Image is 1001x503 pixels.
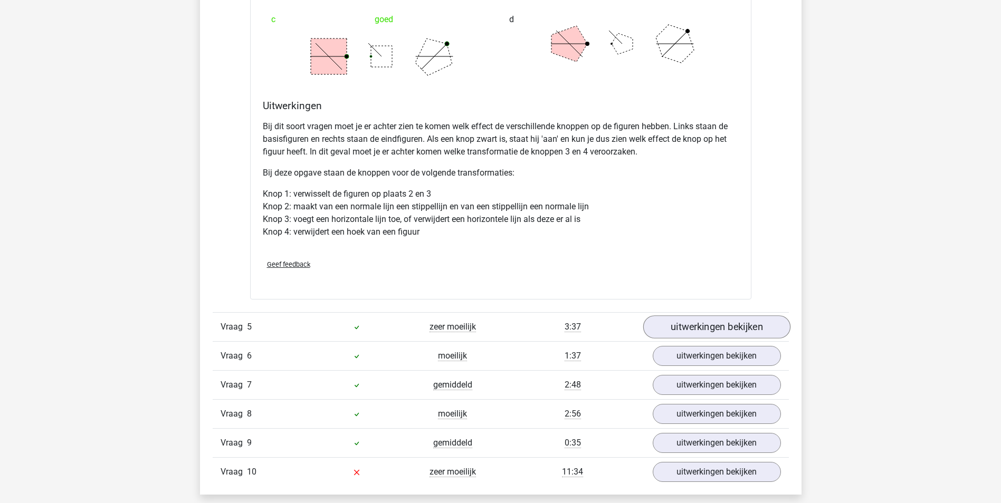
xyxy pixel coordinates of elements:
span: zeer moeilijk [430,467,476,477]
span: Vraag [221,466,247,478]
p: Knop 1: verwisselt de figuren op plaats 2 en 3 Knop 2: maakt van een normale lijn een stippellijn... [263,188,739,238]
span: 8 [247,409,252,419]
span: 6 [247,351,252,361]
span: gemiddeld [433,380,472,390]
span: 5 [247,322,252,332]
p: Bij deze opgave staan de knoppen voor de volgende transformaties: [263,167,739,179]
span: 0:35 [565,438,581,448]
span: 3:37 [565,322,581,332]
h4: Uitwerkingen [263,100,739,112]
span: Vraag [221,379,247,391]
span: 11:34 [562,467,583,477]
a: uitwerkingen bekijken [653,462,781,482]
span: Vraag [221,321,247,333]
a: uitwerkingen bekijken [653,375,781,395]
p: Bij dit soort vragen moet je er achter zien te komen welk effect de verschillende knoppen op de f... [263,120,739,158]
span: 2:56 [565,409,581,419]
div: goed [271,9,492,30]
span: c [271,9,275,30]
span: 7 [247,380,252,390]
span: zeer moeilijk [430,322,476,332]
span: 10 [247,467,256,477]
span: d [509,9,514,30]
a: uitwerkingen bekijken [643,315,790,338]
span: moeilijk [438,351,467,361]
span: gemiddeld [433,438,472,448]
span: Vraag [221,437,247,449]
a: uitwerkingen bekijken [653,404,781,424]
span: 9 [247,438,252,448]
span: moeilijk [438,409,467,419]
span: Vraag [221,350,247,362]
a: uitwerkingen bekijken [653,433,781,453]
span: 2:48 [565,380,581,390]
span: Vraag [221,408,247,420]
a: uitwerkingen bekijken [653,346,781,366]
span: Geef feedback [267,260,310,268]
span: 1:37 [565,351,581,361]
